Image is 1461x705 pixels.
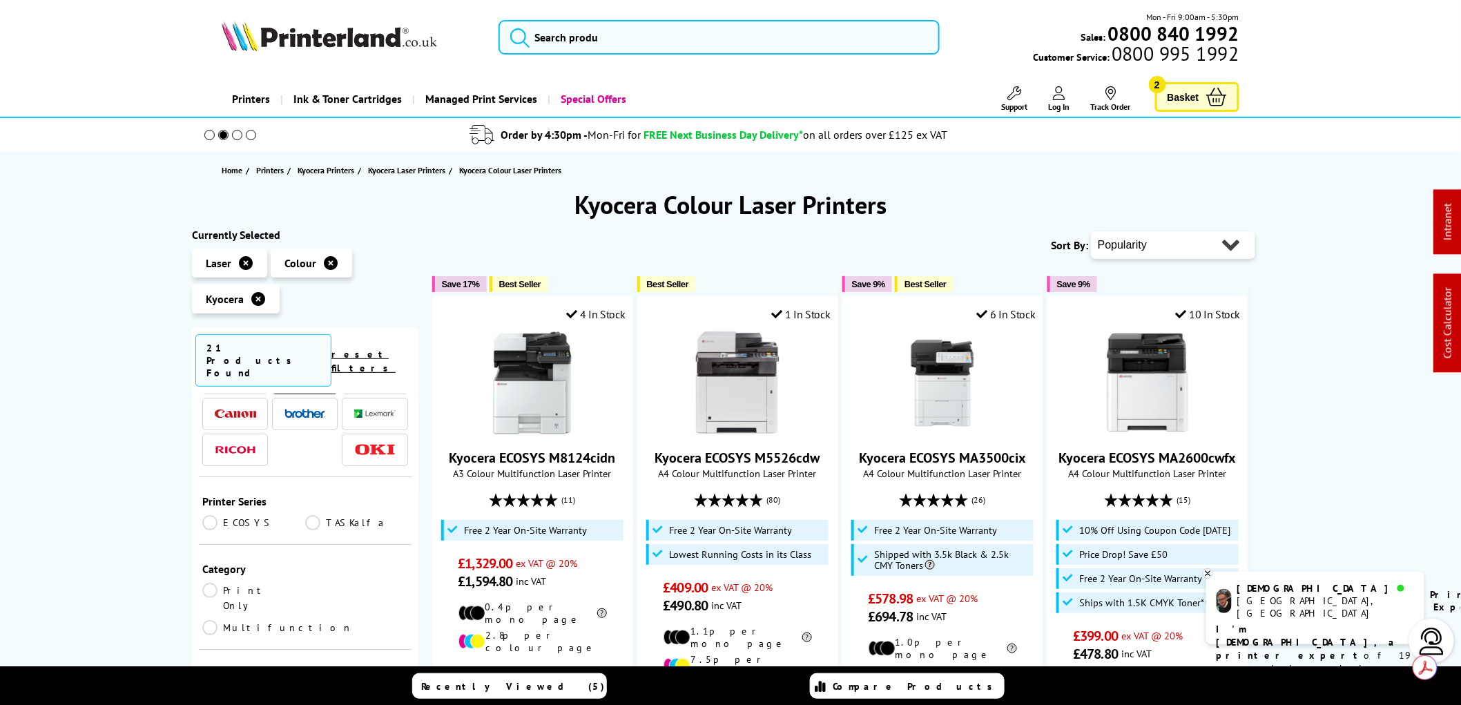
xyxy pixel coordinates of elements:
a: Kyocera Printers [298,163,358,177]
img: chris-livechat.png [1217,589,1232,613]
span: Free 2 Year On-Site Warranty [464,525,587,536]
span: Free 2 Year On-Site Warranty [1079,573,1202,584]
a: Lexmark [354,405,396,423]
span: £1,329.00 [458,554,513,572]
span: A4 Colour Multifunction Laser Printer [850,467,1036,480]
img: Kyocera ECOSYS M8124cidn [481,331,584,435]
span: Kyocera [206,292,244,306]
li: 1.0p per mono page [869,636,1017,661]
a: Kyocera ECOSYS M5526cdw [686,424,789,438]
a: Log In [1049,86,1070,112]
a: Kyocera ECOSYS MA3500cix [891,424,994,438]
span: Laser [206,256,231,270]
span: £578.98 [869,590,913,608]
a: TASKalfa [305,515,408,530]
span: Recently Viewed (5) [421,680,605,693]
img: Kyocera ECOSYS MA3500cix [891,331,994,435]
div: Currently Selected [192,228,418,242]
span: Sort By: [1051,238,1088,252]
button: Best Seller [895,276,954,292]
span: Shipped with 3.5k Black & 2.5k CMY Toners [874,549,1030,571]
span: inc VAT [516,574,546,588]
div: 4 In Stock [566,307,626,321]
a: Kyocera ECOSYS M8124cidn [449,449,616,467]
div: on all orders over £125 ex VAT [803,128,948,142]
span: Price Drop! Save £50 [1079,549,1168,560]
a: Printers [222,81,280,117]
a: 0800 840 1992 [1106,27,1239,40]
span: £1,594.80 [458,572,513,590]
button: Save 9% [842,276,892,292]
button: Best Seller [637,276,696,292]
span: inc VAT [1121,647,1152,660]
div: [DEMOGRAPHIC_DATA] [1237,582,1413,595]
img: Kyocera ECOSYS MA2600cwfx [1096,331,1199,435]
span: A3 Colour Multifunction Laser Printer [440,467,626,480]
span: £490.80 [664,597,708,615]
span: Save 9% [1057,279,1090,289]
img: Ricoh [215,446,256,454]
span: £478.80 [1074,645,1119,663]
a: reset filters [331,348,396,374]
a: Home [222,163,246,177]
a: Printerland Logo [222,21,481,54]
span: Basket [1168,88,1199,106]
span: £399.00 [1074,627,1119,645]
span: Customer Service: [1033,47,1239,64]
span: ex VAT @ 20% [1121,629,1183,642]
span: Save 17% [442,279,480,289]
a: Cost Calculator [1441,288,1455,359]
a: Print Only [202,583,305,613]
button: Save 9% [1047,276,1097,292]
h1: Kyocera Colour Laser Printers [192,189,1269,221]
li: 0.4p per mono page [458,601,607,626]
a: Kyocera ECOSYS MA2600cwfx [1059,449,1237,467]
span: A4 Colour Multifunction Laser Printer [1055,467,1241,480]
a: Kyocera Laser Printers [368,163,449,177]
img: Printerland Logo [222,21,437,51]
li: 2.8p per colour page [458,629,607,654]
li: 5.4p per colour page [869,664,1017,689]
a: Printers [256,163,287,177]
span: Mon-Fri for [588,128,641,142]
img: user-headset-light.svg [1418,628,1446,655]
b: 0800 840 1992 [1108,21,1239,46]
a: Support [1002,86,1028,112]
li: modal_delivery [185,123,1232,147]
a: Canon [215,405,256,423]
button: Best Seller [490,276,548,292]
a: ECOSYS [202,515,305,530]
a: Track Order [1091,86,1131,112]
span: A4 Colour Multifunction Laser Printer [645,467,831,480]
a: Ink & Toner Cartridges [280,81,412,117]
span: Free 2 Year On-Site Warranty [669,525,792,536]
a: Brother [284,405,326,423]
img: OKI [354,444,396,456]
a: Kyocera ECOSYS MA2600cwfx [1096,424,1199,438]
img: Lexmark [354,409,396,418]
span: ex VAT @ 20% [516,557,577,570]
a: Kyocera ECOSYS MA3500cix [859,449,1026,467]
a: Recently Viewed (5) [412,673,607,699]
span: Lowest Running Costs in its Class [669,549,811,560]
a: OKI [354,441,396,458]
span: FREE Next Business Day Delivery* [644,128,803,142]
span: £694.78 [869,608,913,626]
div: Printer Series [202,494,408,508]
span: Compare Products [833,680,1000,693]
span: inc VAT [711,599,742,612]
span: Printers [256,163,284,177]
input: Search produ [499,20,940,55]
span: Ink & Toner Cartridges [293,81,402,117]
a: Multifunction [202,620,353,635]
span: Best Seller [499,279,541,289]
span: Best Seller [904,279,947,289]
span: Kyocera Colour Laser Printers [459,165,561,175]
button: Save 17% [432,276,487,292]
li: 1.1p per mono page [664,625,812,650]
span: Sales: [1081,30,1106,44]
span: ex VAT @ 20% [916,592,978,605]
span: ex VAT @ 20% [711,581,773,594]
a: Intranet [1441,204,1455,241]
a: Kyocera ECOSYS M8124cidn [481,424,584,438]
